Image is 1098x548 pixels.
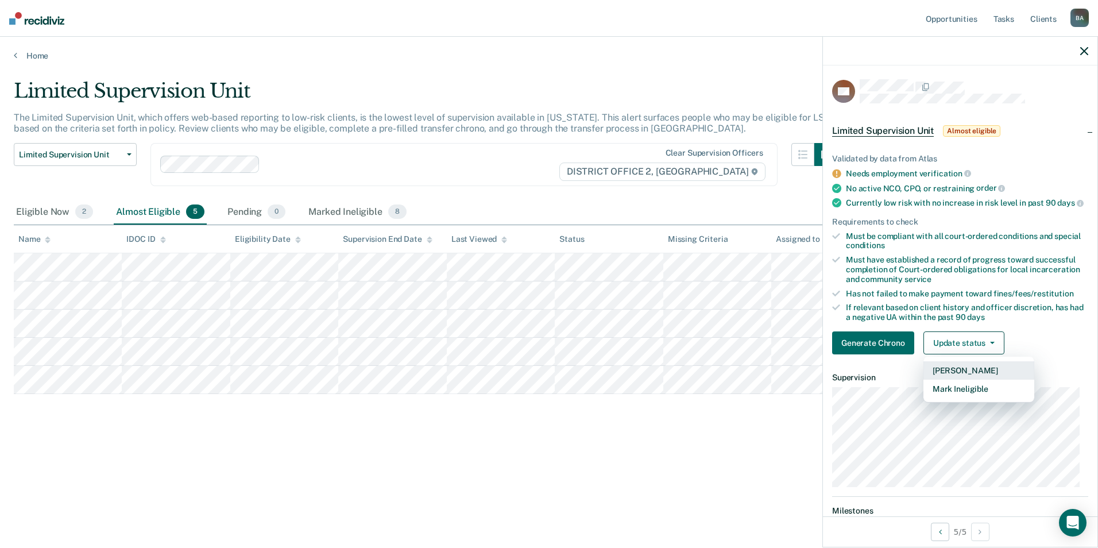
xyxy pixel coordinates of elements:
div: Open Intercom Messenger [1059,509,1087,537]
div: Must be compliant with all court-ordered conditions and special conditions [846,231,1088,251]
div: Almost Eligible [114,200,207,225]
span: 5 [186,204,204,219]
div: IDOC ID [126,234,165,244]
span: Limited Supervision Unit [832,125,934,137]
a: Navigate to form link [832,331,919,354]
div: Limited Supervision Unit [14,79,837,112]
div: Requirements to check [832,217,1088,227]
img: Recidiviz [9,12,64,25]
div: Assigned to [776,234,830,244]
div: Supervision End Date [343,234,432,244]
div: Eligible Now [14,200,95,225]
div: Validated by data from Atlas [832,154,1088,164]
div: Pending [225,200,288,225]
button: [PERSON_NAME] [923,361,1034,380]
span: fines/fees/restitution [993,289,1074,298]
button: Generate Chrono [832,331,914,354]
span: Limited Supervision Unit [19,150,122,160]
div: Limited Supervision UnitAlmost eligible [823,113,1097,149]
span: days [967,312,984,322]
div: Name [18,234,51,244]
div: Missing Criteria [668,234,728,244]
span: Almost eligible [943,125,1000,137]
span: DISTRICT OFFICE 2, [GEOGRAPHIC_DATA] [559,163,765,181]
div: Status [559,234,584,244]
span: 8 [388,204,407,219]
div: Eligibility Date [235,234,301,244]
span: 2 [75,204,93,219]
button: Next Opportunity [971,523,989,541]
button: Previous Opportunity [931,523,949,541]
div: Needs employment verification [846,168,1088,179]
div: No active NCO, CPO, or restraining [846,183,1088,194]
div: Has not failed to make payment toward [846,289,1088,299]
div: Marked Ineligible [306,200,409,225]
div: Clear supervision officers [666,148,763,158]
div: Must have established a record of progress toward successful completion of Court-ordered obligati... [846,255,1088,284]
span: service [904,275,931,284]
dt: Supervision [832,373,1088,383]
div: Last Viewed [451,234,507,244]
div: If relevant based on client history and officer discretion, has had a negative UA within the past 90 [846,303,1088,322]
p: The Limited Supervision Unit, which offers web-based reporting to low-risk clients, is the lowest... [14,112,830,134]
a: Home [14,51,1084,61]
span: 0 [268,204,285,219]
div: B A [1070,9,1089,27]
div: Currently low risk with no increase in risk level in past 90 [846,198,1088,208]
span: days [1057,198,1083,207]
dt: Milestones [832,506,1088,516]
div: 5 / 5 [823,516,1097,547]
button: Update status [923,331,1004,354]
button: Mark Ineligible [923,380,1034,398]
span: order [976,183,1005,192]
